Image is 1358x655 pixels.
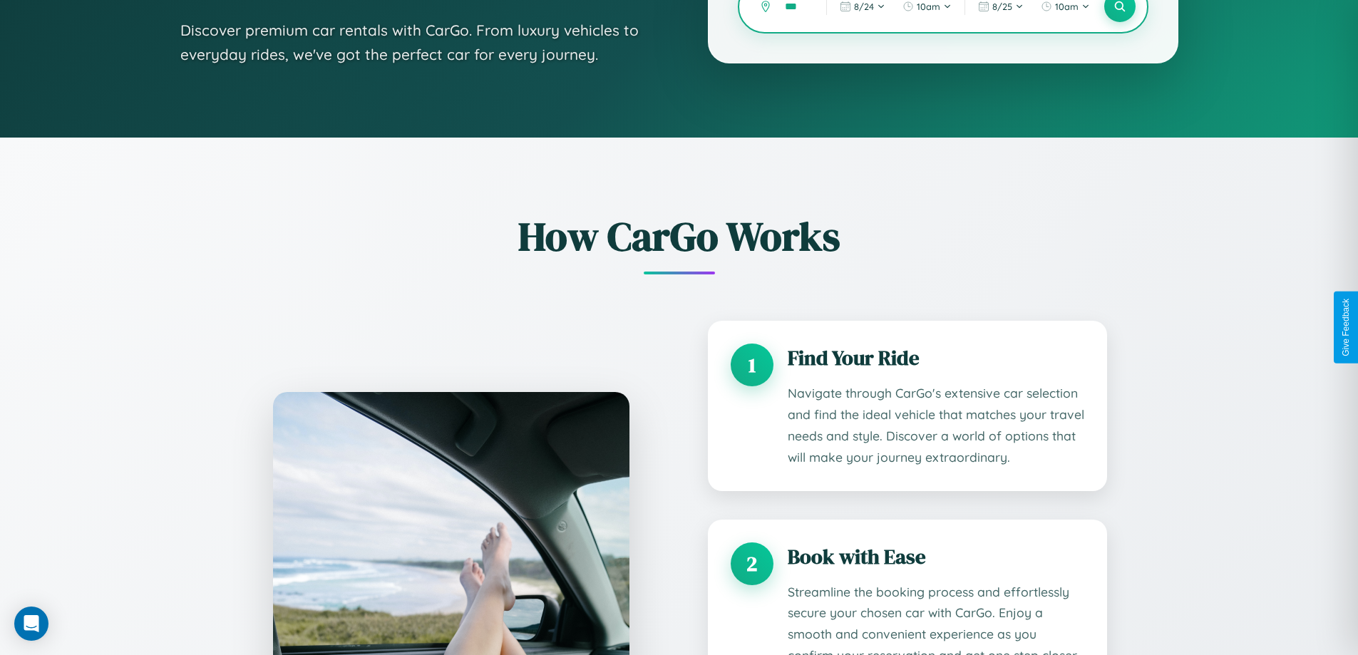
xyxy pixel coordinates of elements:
[252,209,1107,264] h2: How CarGo Works
[1055,1,1079,12] span: 10am
[14,607,48,641] div: Open Intercom Messenger
[731,344,773,386] div: 1
[1341,299,1351,356] div: Give Feedback
[788,344,1084,372] h3: Find Your Ride
[788,383,1084,468] p: Navigate through CarGo's extensive car selection and find the ideal vehicle that matches your tra...
[854,1,874,12] span: 8 / 24
[917,1,940,12] span: 10am
[180,19,651,66] p: Discover premium car rentals with CarGo. From luxury vehicles to everyday rides, we've got the pe...
[731,542,773,585] div: 2
[992,1,1012,12] span: 8 / 25
[788,542,1084,571] h3: Book with Ease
